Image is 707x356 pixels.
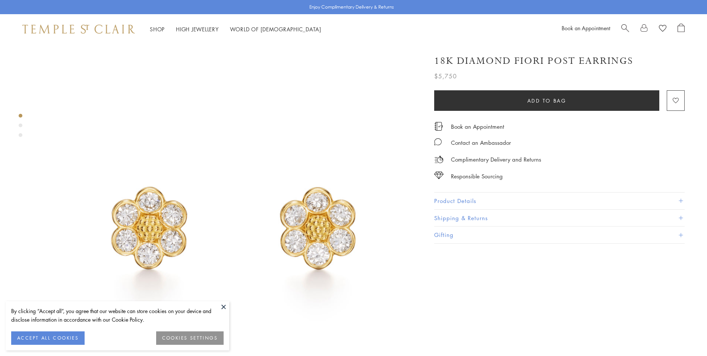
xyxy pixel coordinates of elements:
p: Enjoy Complimentary Delivery & Returns [309,3,394,11]
button: COOKIES SETTINGS [156,331,224,345]
div: By clicking “Accept all”, you agree that our website can store cookies on your device and disclos... [11,307,224,324]
a: ShopShop [150,25,165,33]
img: icon_appointment.svg [434,122,443,131]
button: Gifting [434,227,685,243]
img: icon_delivery.svg [434,155,444,164]
a: Book an Appointment [451,122,504,131]
a: High JewelleryHigh Jewellery [176,25,219,33]
button: Product Details [434,193,685,209]
div: Product gallery navigation [19,112,22,143]
a: Open Shopping Bag [678,24,685,35]
img: icon_sourcing.svg [434,172,444,179]
button: ACCEPT ALL COOKIES [11,331,85,345]
a: World of [DEMOGRAPHIC_DATA]World of [DEMOGRAPHIC_DATA] [230,25,321,33]
img: MessageIcon-01_2.svg [434,138,442,146]
a: View Wishlist [659,24,666,35]
span: Add to bag [527,97,566,105]
button: Shipping & Returns [434,210,685,227]
p: Complimentary Delivery and Returns [451,155,541,164]
div: Contact an Ambassador [451,138,511,147]
nav: Main navigation [150,25,321,34]
iframe: Gorgias live chat messenger [670,321,700,349]
img: Temple St. Clair [22,25,135,34]
div: Responsible Sourcing [451,172,503,181]
a: Book an Appointment [562,24,610,32]
button: Add to bag [434,90,659,111]
a: Search [621,24,629,35]
span: $5,750 [434,71,457,81]
h1: 18K Diamond Fiori Post Earrings [434,54,633,68]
